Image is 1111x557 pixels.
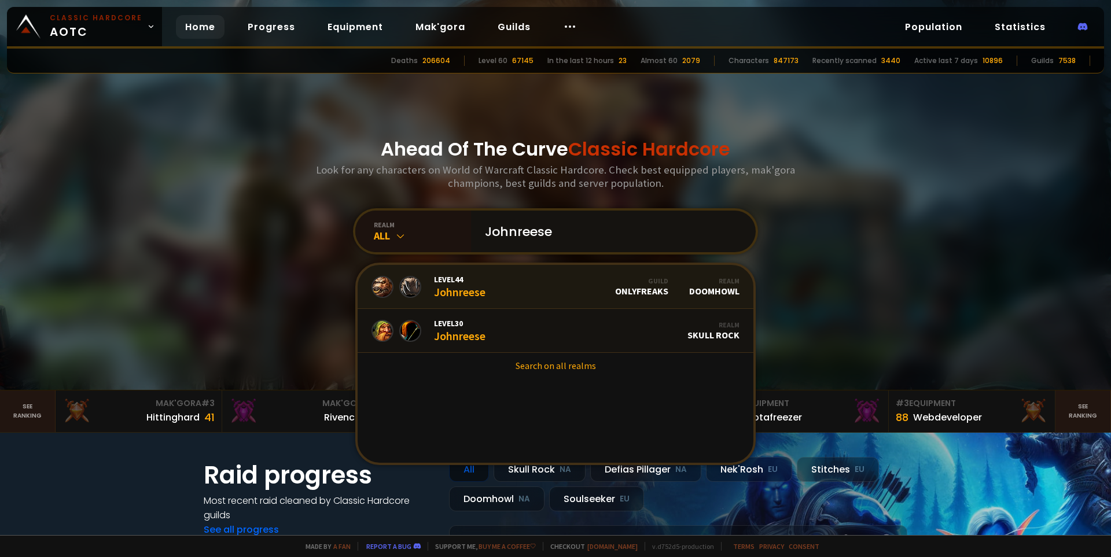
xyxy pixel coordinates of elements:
[204,493,435,522] h4: Most recent raid cleaned by Classic Hardcore guilds
[797,457,879,482] div: Stitches
[434,318,485,329] span: Level 30
[682,56,700,66] div: 2079
[774,56,799,66] div: 847173
[587,542,638,551] a: [DOMAIN_NAME]
[889,390,1055,432] a: #3Equipment88Webdeveloper
[238,15,304,39] a: Progress
[358,353,753,378] a: Search on all realms
[494,457,586,482] div: Skull Rock
[311,163,800,190] h3: Look for any characters on World of Warcraft Classic Hardcore. Check best equipped players, mak'g...
[722,390,889,432] a: #2Equipment88Notafreezer
[358,265,753,309] a: Level44JohnreeseGuildOnlyFreaksRealmDoomhowl
[478,211,742,252] input: Search a character...
[729,56,769,66] div: Characters
[615,276,668,297] div: OnlyFreaks
[706,457,792,482] div: Nek'Rosh
[201,397,215,409] span: # 3
[812,56,877,66] div: Recently scanned
[204,410,215,425] div: 41
[568,136,730,162] span: Classic Hardcore
[318,15,392,39] a: Equipment
[983,56,1003,66] div: 10896
[789,542,819,551] a: Consent
[733,542,755,551] a: Terms
[689,276,740,297] div: Doomhowl
[543,542,638,551] span: Checkout
[615,276,668,285] div: Guild
[391,56,418,66] div: Deaths
[479,542,536,551] a: Buy me a coffee
[590,457,701,482] div: Defias Pillager
[641,56,678,66] div: Almost 60
[746,410,802,425] div: Notafreezer
[1058,56,1076,66] div: 7538
[549,486,644,511] div: Soulseeker
[620,493,630,505] small: EU
[449,486,545,511] div: Doomhowl
[62,397,215,410] div: Mak'Gora
[434,318,485,343] div: Johnreese
[229,397,381,410] div: Mak'Gora
[434,274,485,299] div: Johnreese
[50,13,142,23] small: Classic Hardcore
[619,56,627,66] div: 23
[449,457,489,482] div: All
[689,276,740,285] div: Realm
[406,15,474,39] a: Mak'gora
[299,542,351,551] span: Made by
[518,493,530,505] small: NA
[204,457,435,493] h1: Raid progress
[687,320,740,341] div: Skull Rock
[479,56,507,66] div: Level 60
[56,390,222,432] a: Mak'Gora#3Hittinghard41
[488,15,540,39] a: Guilds
[1055,390,1111,432] a: Seeranking
[422,56,450,66] div: 206604
[855,464,864,475] small: EU
[675,464,687,475] small: NA
[333,542,351,551] a: a fan
[729,397,881,410] div: Equipment
[374,220,471,229] div: realm
[324,410,360,425] div: Rivench
[146,410,200,425] div: Hittinghard
[512,56,534,66] div: 67145
[896,397,909,409] span: # 3
[768,464,778,475] small: EU
[366,542,411,551] a: Report a bug
[985,15,1055,39] a: Statistics
[176,15,225,39] a: Home
[381,135,730,163] h1: Ahead Of The Curve
[449,525,907,556] a: [DATE]zgpetri on godDefias Pillager8 /90
[50,13,142,40] span: AOTC
[687,320,740,329] div: Realm
[7,7,162,46] a: Classic HardcoreAOTC
[222,390,389,432] a: Mak'Gora#2Rivench100
[358,309,753,353] a: Level30JohnreeseRealmSkull Rock
[1031,56,1054,66] div: Guilds
[759,542,784,551] a: Privacy
[881,56,900,66] div: 3440
[560,464,571,475] small: NA
[434,274,485,285] span: Level 44
[914,56,978,66] div: Active last 7 days
[913,410,982,425] div: Webdeveloper
[896,410,908,425] div: 88
[896,397,1048,410] div: Equipment
[428,542,536,551] span: Support me,
[896,15,972,39] a: Population
[645,542,714,551] span: v. d752d5 - production
[547,56,614,66] div: In the last 12 hours
[374,229,471,242] div: All
[204,523,279,536] a: See all progress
